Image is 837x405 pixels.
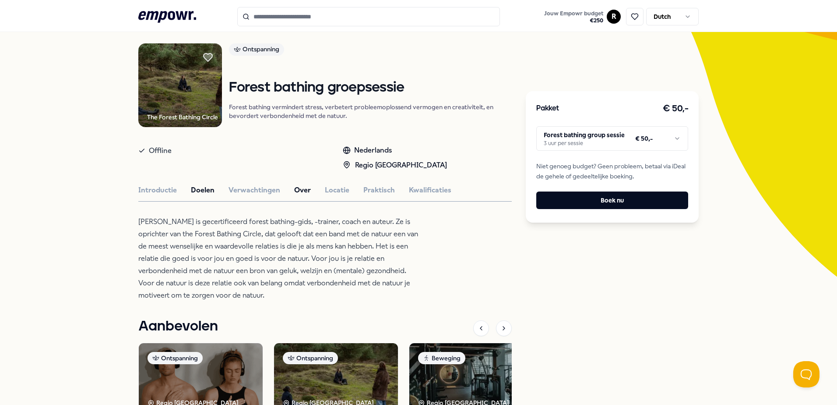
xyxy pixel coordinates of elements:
[544,10,603,17] span: Jouw Empowr budget
[536,161,688,181] span: Niet genoeg budget? Geen probleem, betaal via iDeal de gehele of gedeeltelijke boeking.
[363,185,395,196] button: Praktisch
[229,43,284,56] div: Ontspanning
[138,216,423,302] p: [PERSON_NAME] is gecertificeerd forest bathing-gids, -trainer, coach en auteur. Ze is oprichter v...
[229,43,512,59] a: Ontspanning
[294,185,311,196] button: Over
[536,103,559,114] h3: Pakket
[229,80,512,96] h1: Forest bathing groepsessie
[663,102,688,116] h3: € 50,-
[343,145,447,156] div: Nederlands
[147,112,218,122] div: The Forest Bathing Circle
[542,8,605,26] button: Jouw Empowr budget€250
[229,185,280,196] button: Verwachtingen
[149,145,172,157] span: Offline
[409,185,451,196] button: Kwalificaties
[343,160,447,171] div: Regio [GEOGRAPHIC_DATA]
[541,7,607,26] a: Jouw Empowr budget€250
[544,17,603,24] span: € 250
[229,103,512,120] p: Forest bathing vermindert stress, verbetert probleemoplossend vermogen en creativiteit, en bevord...
[325,185,349,196] button: Locatie
[148,352,203,364] div: Ontspanning
[138,185,177,196] button: Introductie
[536,192,688,209] button: Boek nu
[283,352,338,364] div: Ontspanning
[191,185,215,196] button: Doelen
[418,352,465,364] div: Beweging
[138,43,222,127] img: Product Image
[138,316,218,337] h1: Aanbevolen
[607,10,621,24] button: R
[793,361,819,387] iframe: Help Scout Beacon - Open
[237,7,500,26] input: Search for products, categories or subcategories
